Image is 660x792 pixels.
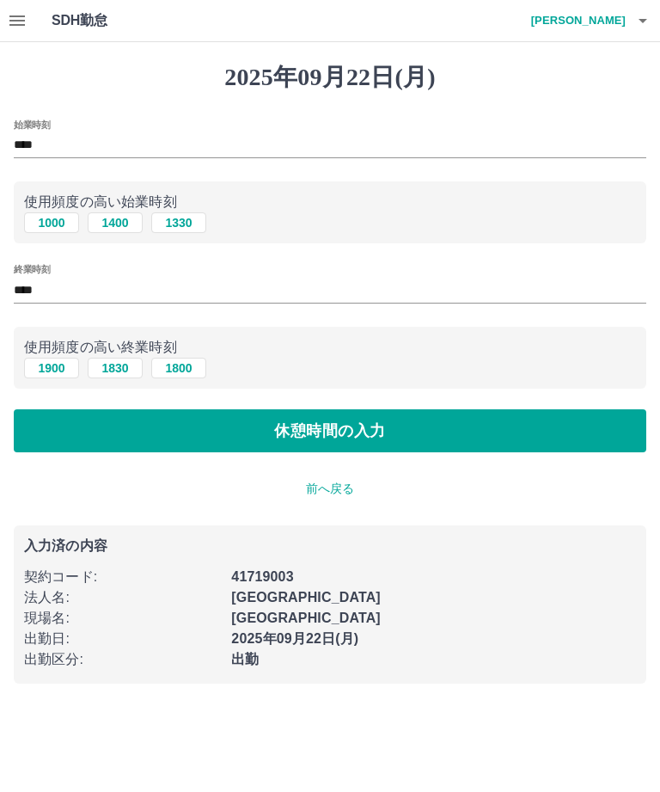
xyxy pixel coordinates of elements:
[24,567,221,587] p: 契約コード :
[14,409,646,452] button: 休憩時間の入力
[88,358,143,378] button: 1830
[24,337,636,358] p: 使用頻度の高い終業時刻
[24,539,636,553] p: 入力済の内容
[24,649,221,670] p: 出勤区分 :
[151,358,206,378] button: 1800
[88,212,143,233] button: 1400
[231,652,259,666] b: 出勤
[24,212,79,233] button: 1000
[231,631,358,646] b: 2025年09月22日(月)
[14,480,646,498] p: 前へ戻る
[24,192,636,212] p: 使用頻度の高い始業時刻
[24,587,221,608] p: 法人名 :
[231,569,293,584] b: 41719003
[151,212,206,233] button: 1330
[231,611,381,625] b: [GEOGRAPHIC_DATA]
[24,629,221,649] p: 出勤日 :
[14,63,646,92] h1: 2025年09月22日(月)
[231,590,381,605] b: [GEOGRAPHIC_DATA]
[14,118,50,131] label: 始業時刻
[24,608,221,629] p: 現場名 :
[14,263,50,276] label: 終業時刻
[24,358,79,378] button: 1900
